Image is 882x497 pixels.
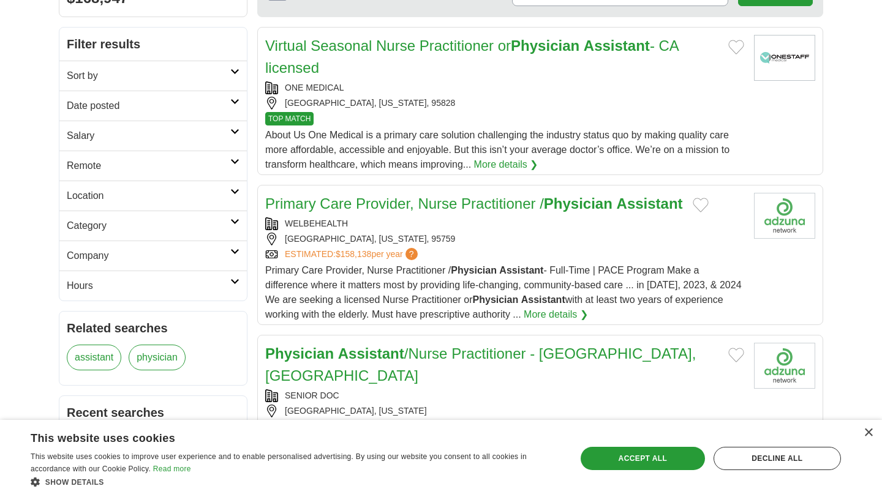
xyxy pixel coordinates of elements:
a: Read more, opens a new window [153,465,191,473]
strong: Physician [511,37,579,54]
a: Remote [59,151,247,181]
a: assistant [67,345,121,370]
h2: Company [67,248,230,263]
h2: Location [67,189,230,203]
span: This website uses cookies to improve user experience and to enable personalised advertising. By u... [31,452,527,473]
span: About Us One Medical is a primary care solution challenging the industry status quo by making qua... [265,130,729,170]
strong: Assistant [617,195,683,212]
a: More details ❯ [524,307,588,322]
div: This website uses cookies [31,427,530,446]
h2: Related searches [67,319,239,337]
div: Close [864,428,873,438]
h2: Sort by [67,69,230,83]
a: Hours [59,271,247,301]
a: More details ❯ [474,157,538,172]
span: Primary Care Provider, Nurse Practitioner / - Full-Time | PACE Program Make a difference where it... [265,265,742,319]
a: Category [59,211,247,241]
h2: Category [67,219,230,233]
strong: Assistant [584,37,650,54]
h2: Filter results [59,28,247,61]
a: Company [59,241,247,271]
span: Show details [45,478,104,487]
button: Add to favorite jobs [728,348,744,362]
h2: Salary [67,129,230,143]
img: One Staff Medical logo [754,35,815,81]
strong: Assistant [521,294,565,305]
a: Virtual Seasonal Nurse Practitioner orPhysician Assistant- CA licensed [265,37,679,76]
button: Add to favorite jobs [693,198,709,212]
div: Show details [31,476,560,488]
span: TOP MATCH [265,112,314,125]
a: Physician Assistant/Nurse Practitioner - [GEOGRAPHIC_DATA], [GEOGRAPHIC_DATA] [265,345,696,384]
h2: Recent searches [67,403,239,422]
div: SENIOR DOC [265,389,744,402]
a: WELBEHEALTH [285,219,348,228]
strong: Assistant [338,345,404,362]
div: [GEOGRAPHIC_DATA], [US_STATE], 95759 [265,233,744,245]
a: Primary Care Provider, Nurse Practitioner /Physician Assistant [265,195,683,212]
span: ? [405,248,418,260]
strong: Physician [473,294,519,305]
div: Decline all [714,447,841,470]
a: ESTIMATED:$158,138per year? [285,248,420,261]
strong: Physician [544,195,612,212]
a: physician [129,345,186,370]
img: WelbeHealth logo [754,193,815,239]
a: ONE MEDICAL [285,83,344,92]
div: [GEOGRAPHIC_DATA], [US_STATE], 95828 [265,97,744,110]
a: Location [59,181,247,211]
a: Sort by [59,61,247,91]
button: Add to favorite jobs [728,40,744,54]
img: Company logo [754,343,815,389]
strong: Physician [451,265,497,275]
strong: Assistant [499,265,543,275]
span: $158,138 [336,249,371,259]
a: Date posted [59,91,247,121]
div: [GEOGRAPHIC_DATA], [US_STATE] [265,405,744,417]
h2: Remote [67,159,230,173]
a: Salary [59,121,247,151]
strong: Physician [265,345,334,362]
div: Accept all [581,447,705,470]
h2: Date posted [67,99,230,113]
h2: Hours [67,278,230,293]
